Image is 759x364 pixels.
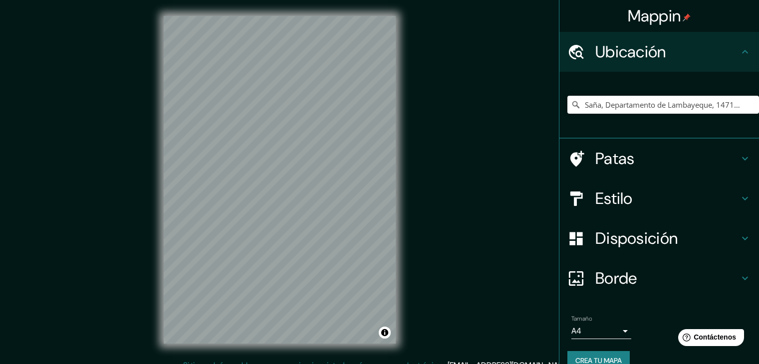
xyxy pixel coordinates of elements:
div: Patas [559,139,759,179]
div: Estilo [559,179,759,218]
font: Estilo [595,188,633,209]
div: Ubicación [559,32,759,72]
div: Disposición [559,218,759,258]
button: Activar o desactivar atribución [379,327,391,339]
div: A4 [571,323,631,339]
img: pin-icon.png [683,13,691,21]
font: Borde [595,268,637,289]
font: Mappin [628,5,681,26]
input: Elige tu ciudad o zona [567,96,759,114]
font: Tamaño [571,315,592,323]
div: Borde [559,258,759,298]
iframe: Lanzador de widgets de ayuda [670,325,748,353]
canvas: Mapa [164,16,396,344]
font: A4 [571,326,581,336]
font: Patas [595,148,635,169]
font: Disposición [595,228,678,249]
font: Ubicación [595,41,666,62]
